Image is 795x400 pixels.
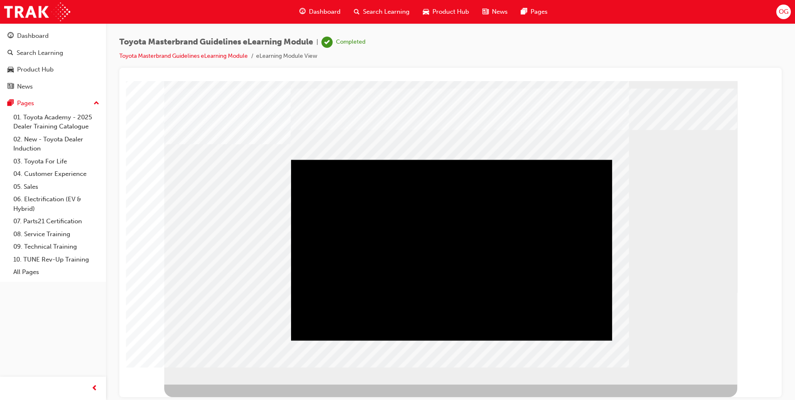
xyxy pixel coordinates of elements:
[3,27,103,96] button: DashboardSearch LearningProduct HubNews
[17,31,49,41] div: Dashboard
[432,7,469,17] span: Product Hub
[17,48,63,58] div: Search Learning
[293,3,347,20] a: guage-iconDashboard
[256,52,317,61] li: eLearning Module View
[10,215,103,228] a: 07. Parts21 Certification
[316,37,318,47] span: |
[10,155,103,168] a: 03. Toyota For Life
[779,7,788,17] span: OG
[10,111,103,133] a: 01. Toyota Academy - 2025 Dealer Training Catalogue
[476,3,514,20] a: news-iconNews
[482,7,489,17] span: news-icon
[531,7,548,17] span: Pages
[423,7,429,17] span: car-icon
[7,100,14,107] span: pages-icon
[299,7,306,17] span: guage-icon
[3,45,103,61] a: Search Learning
[10,253,103,266] a: 10. TUNE Rev-Up Training
[119,37,313,47] span: Toyota Masterbrand Guidelines eLearning Module
[347,3,416,20] a: search-iconSearch Learning
[363,7,410,17] span: Search Learning
[354,7,360,17] span: search-icon
[3,28,103,44] a: Dashboard
[7,49,13,57] span: search-icon
[521,7,527,17] span: pages-icon
[17,82,33,91] div: News
[10,240,103,253] a: 09. Technical Training
[10,168,103,180] a: 04. Customer Experience
[416,3,476,20] a: car-iconProduct Hub
[309,7,341,17] span: Dashboard
[10,266,103,279] a: All Pages
[4,2,70,21] img: Trak
[7,66,14,74] span: car-icon
[10,133,103,155] a: 02. New - Toyota Dealer Induction
[514,3,554,20] a: pages-iconPages
[119,52,248,59] a: Toyota Masterbrand Guidelines eLearning Module
[17,65,54,74] div: Product Hub
[3,96,103,111] button: Pages
[492,7,508,17] span: News
[94,98,99,109] span: up-icon
[3,79,103,94] a: News
[17,99,34,108] div: Pages
[3,62,103,77] a: Product Hub
[10,193,103,215] a: 06. Electrification (EV & Hybrid)
[7,32,14,40] span: guage-icon
[336,38,365,46] div: Completed
[10,180,103,193] a: 05. Sales
[38,304,611,345] div: Endframe System Example: Passionistas
[321,37,333,48] span: learningRecordVerb_COMPLETE-icon
[776,5,791,19] button: OG
[10,228,103,241] a: 08. Service Training
[7,83,14,91] span: news-icon
[91,383,98,394] span: prev-icon
[165,79,486,259] div: Video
